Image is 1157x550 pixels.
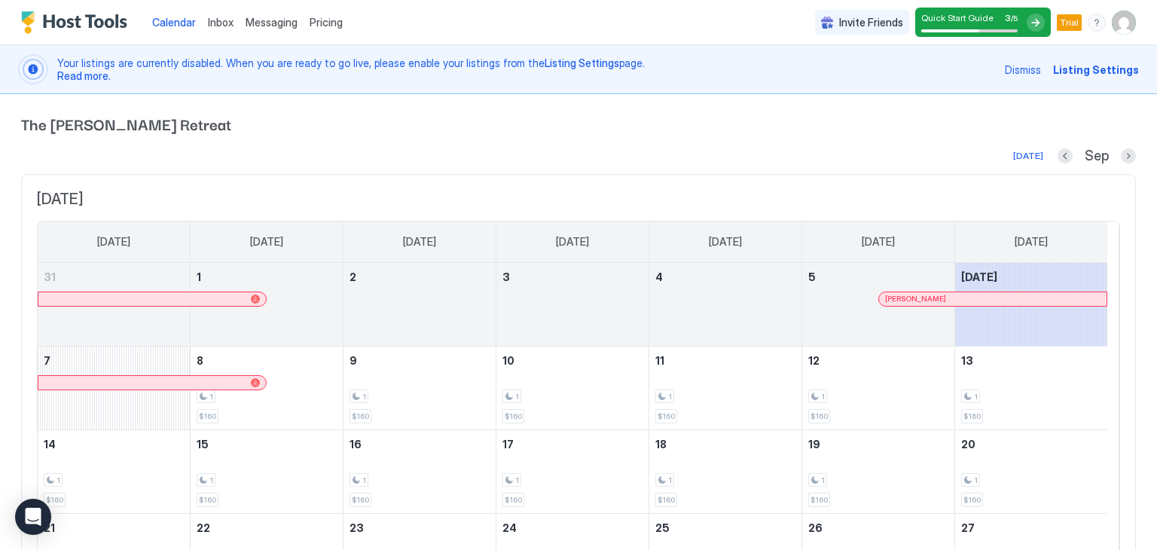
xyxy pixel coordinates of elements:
span: Pricing [310,16,343,29]
span: [DATE] [709,235,742,249]
td: September 5, 2025 [801,263,954,347]
a: Messaging [246,14,298,30]
span: 24 [502,521,517,534]
span: Invite Friends [839,16,903,29]
td: August 31, 2025 [38,263,191,347]
button: Next month [1121,148,1136,163]
td: September 18, 2025 [649,429,801,513]
a: Listing Settings [545,57,619,69]
span: $160 [199,495,216,505]
span: [DATE] [37,190,1120,209]
div: Open Intercom Messenger [15,499,51,535]
span: 1 [974,392,978,402]
span: 1 [197,270,201,283]
td: September 20, 2025 [954,429,1107,513]
span: The [PERSON_NAME] Retreat [21,112,1136,135]
div: Listing Settings [1053,62,1139,78]
span: $160 [658,495,675,505]
span: 23 [350,521,364,534]
a: September 8, 2025 [191,347,343,374]
a: September 10, 2025 [496,347,649,374]
span: $160 [963,411,981,421]
span: [DATE] [961,270,997,283]
span: [DATE] [403,235,436,249]
a: Host Tools Logo [21,11,134,34]
td: September 7, 2025 [38,346,191,429]
span: 1 [821,475,825,485]
span: $160 [352,411,369,421]
a: September 13, 2025 [955,347,1107,374]
a: September 6, 2025 [955,263,1107,291]
div: [PERSON_NAME] [885,294,1101,304]
span: $160 [811,495,828,505]
span: [DATE] [97,235,130,249]
span: 1 [362,392,366,402]
div: Dismiss [1005,62,1041,78]
span: $160 [811,411,828,421]
span: 31 [44,270,56,283]
span: 5 [808,270,816,283]
a: September 14, 2025 [38,430,190,458]
span: 20 [961,438,975,451]
span: 3 [502,270,510,283]
a: Tuesday [388,222,451,262]
button: Previous month [1058,148,1073,163]
td: September 10, 2025 [496,346,649,429]
span: 1 [821,392,825,402]
span: $160 [963,495,981,505]
div: menu [1088,14,1106,32]
a: September 19, 2025 [802,430,954,458]
span: Quick Start Guide [921,12,994,23]
span: $160 [505,495,522,505]
a: September 23, 2025 [343,514,496,542]
span: 17 [502,438,514,451]
td: September 19, 2025 [801,429,954,513]
a: September 18, 2025 [649,430,801,458]
a: Friday [847,222,910,262]
a: Wednesday [541,222,604,262]
span: Inbox [208,16,234,29]
a: September 27, 2025 [955,514,1107,542]
td: September 1, 2025 [191,263,343,347]
a: September 22, 2025 [191,514,343,542]
span: $160 [658,411,675,421]
span: 1 [56,475,60,485]
a: September 21, 2025 [38,514,190,542]
td: September 16, 2025 [343,429,496,513]
a: September 12, 2025 [802,347,954,374]
span: 15 [197,438,209,451]
a: Read more. [57,69,111,82]
span: 4 [655,270,663,283]
a: Calendar [152,14,196,30]
span: $160 [352,495,369,505]
span: [DATE] [556,235,589,249]
a: September 11, 2025 [649,347,801,374]
span: 7 [44,354,50,367]
span: 12 [808,354,820,367]
td: September 17, 2025 [496,429,649,513]
a: Sunday [82,222,145,262]
td: September 13, 2025 [954,346,1107,429]
span: [DATE] [862,235,895,249]
span: 8 [197,354,203,367]
span: 2 [350,270,356,283]
span: Sep [1085,148,1109,165]
span: 1 [209,475,213,485]
a: Thursday [694,222,757,262]
a: September 24, 2025 [496,514,649,542]
span: [DATE] [250,235,283,249]
td: September 6, 2025 [954,263,1107,347]
span: 10 [502,354,514,367]
span: [PERSON_NAME] [885,294,946,304]
td: September 3, 2025 [496,263,649,347]
a: September 4, 2025 [649,263,801,291]
span: Trial [1060,16,1079,29]
span: $160 [505,411,522,421]
a: September 20, 2025 [955,430,1107,458]
button: [DATE] [1011,147,1046,165]
span: 1 [515,392,519,402]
